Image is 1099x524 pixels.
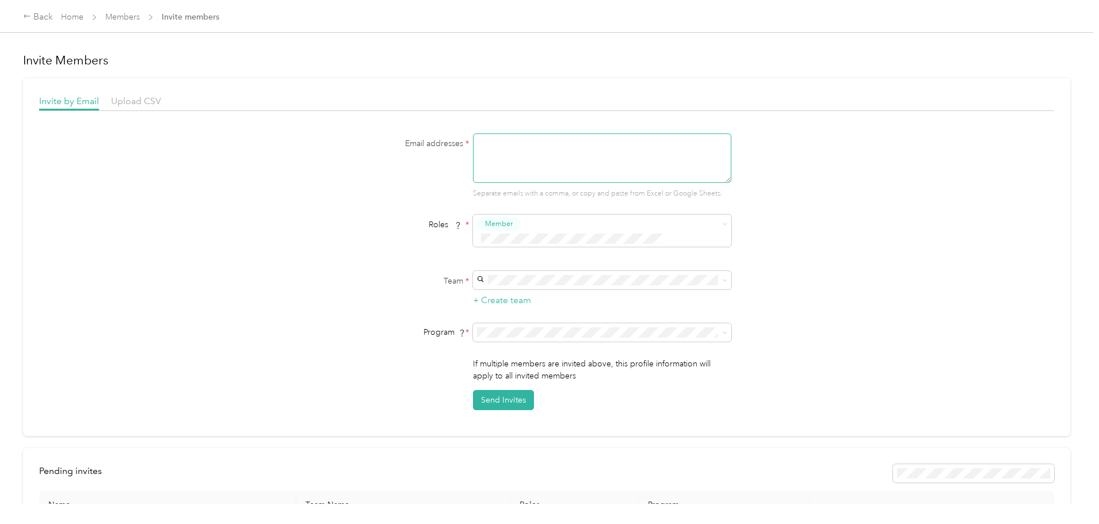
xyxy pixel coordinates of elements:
[425,216,465,234] span: Roles
[39,491,296,519] th: Name
[23,52,1070,68] h1: Invite Members
[23,10,53,24] div: Back
[893,464,1054,483] div: Resend all invitations
[61,12,83,22] a: Home
[639,491,810,519] th: Program
[510,491,639,519] th: Roles
[162,11,219,23] span: Invite members
[325,326,469,338] div: Program
[473,293,531,308] button: + Create team
[325,275,469,287] label: Team
[39,465,102,476] span: Pending invites
[39,464,1054,483] div: info-bar
[39,95,99,106] span: Invite by Email
[477,217,521,231] button: Member
[1035,460,1099,524] iframe: Everlance-gr Chat Button Frame
[39,464,110,483] div: left-menu
[105,12,140,22] a: Members
[473,358,731,382] p: If multiple members are invited above, this profile information will apply to all invited members
[473,390,534,410] button: Send Invites
[485,219,513,229] span: Member
[111,95,161,106] span: Upload CSV
[296,491,510,519] th: Team Name
[473,189,731,199] p: Separate emails with a comma, or copy and paste from Excel or Google Sheets.
[325,137,469,150] label: Email addresses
